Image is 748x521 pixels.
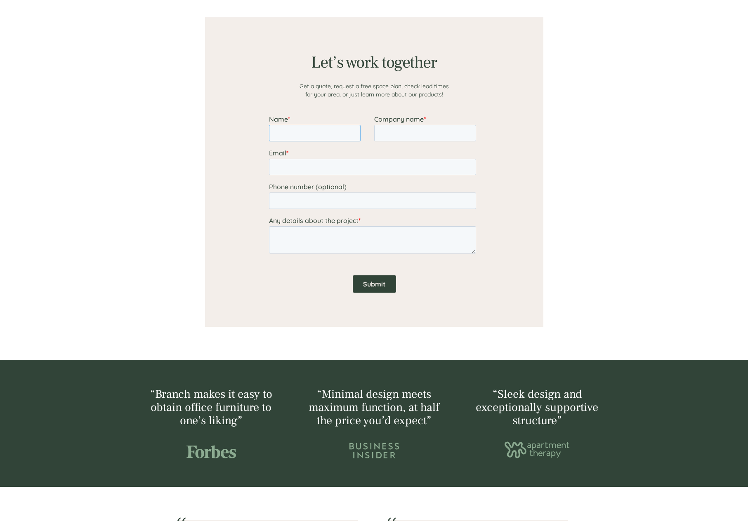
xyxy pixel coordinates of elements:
span: Let’s work together [311,52,437,73]
span: “Branch makes it easy to obtain office furniture to one’s liking” [150,387,272,428]
span: Get a quote, request a free space plan, check lead times for your area, or just learn more about ... [300,82,449,98]
span: “Sleek design and exceptionally supportive structure” [476,387,598,428]
iframe: Form 0 [269,115,479,307]
span: “Minimal design meets maximum function, at half the price you’d expect” [309,387,439,428]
